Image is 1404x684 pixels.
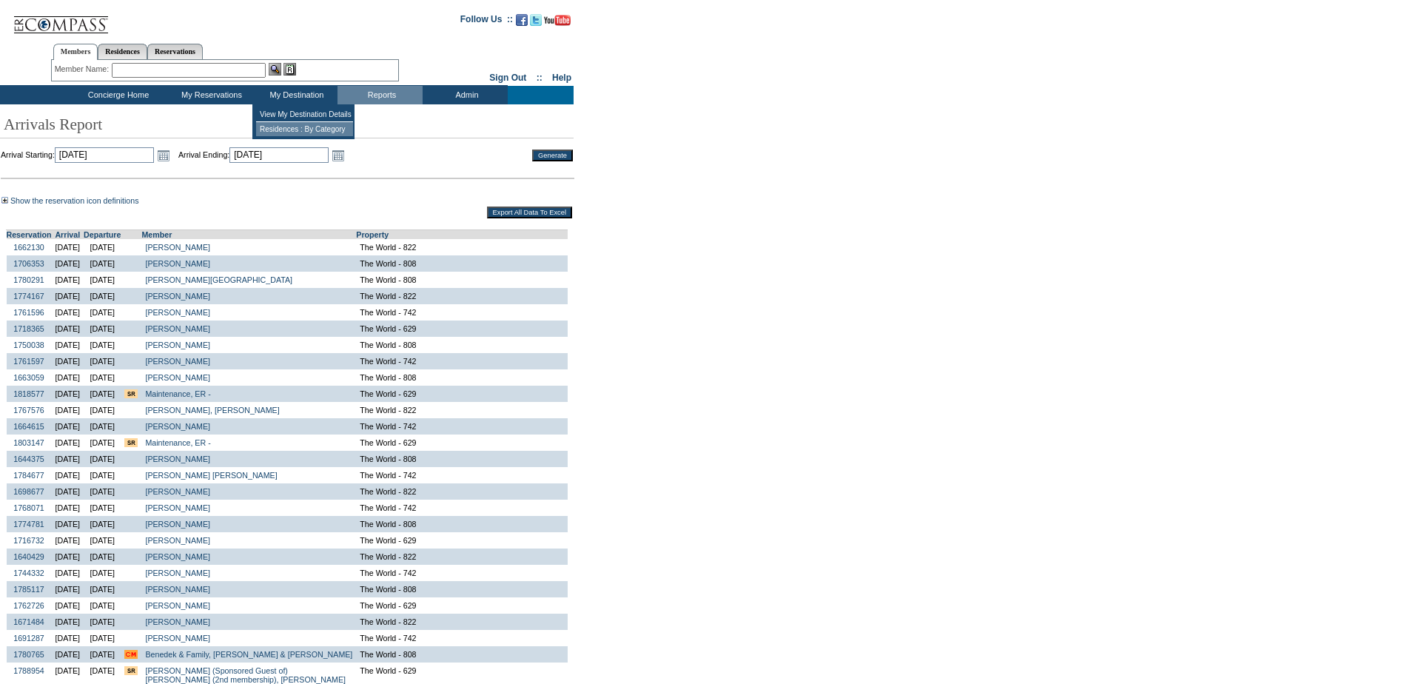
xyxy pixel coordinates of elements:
[52,255,84,272] td: [DATE]
[84,369,121,386] td: [DATE]
[13,292,44,301] a: 1774167
[487,207,572,218] input: Export All Data To Excel
[84,418,121,435] td: [DATE]
[84,549,121,565] td: [DATE]
[145,292,210,301] a: [PERSON_NAME]
[13,601,44,610] a: 1762726
[145,536,210,545] a: [PERSON_NAME]
[13,569,44,577] a: 1744332
[52,483,84,500] td: [DATE]
[55,63,112,76] div: Member Name:
[356,272,568,288] td: The World - 808
[124,650,138,659] input: Concerned Member: Member has expressed frustration regarding a recent club vacation or has expres...
[124,666,138,675] input: There are special requests for this reservation!
[84,597,121,614] td: [DATE]
[84,255,121,272] td: [DATE]
[52,467,84,483] td: [DATE]
[52,272,84,288] td: [DATE]
[330,147,346,164] a: Open the calendar popup.
[13,422,44,431] a: 1664615
[537,73,543,83] span: ::
[13,275,44,284] a: 1780291
[356,646,568,663] td: The World - 808
[13,341,44,349] a: 1750038
[52,304,84,321] td: [DATE]
[84,288,121,304] td: [DATE]
[52,451,84,467] td: [DATE]
[145,471,277,480] a: [PERSON_NAME] [PERSON_NAME]
[356,402,568,418] td: The World - 822
[13,471,44,480] a: 1784677
[356,239,568,255] td: The World - 822
[84,321,121,337] td: [DATE]
[52,288,84,304] td: [DATE]
[13,259,44,268] a: 1706353
[84,272,121,288] td: [DATE]
[145,617,210,626] a: [PERSON_NAME]
[84,386,121,402] td: [DATE]
[356,304,568,321] td: The World - 742
[52,597,84,614] td: [DATE]
[356,230,389,239] a: Property
[13,520,44,529] a: 1774781
[356,435,568,451] td: The World - 629
[84,230,121,239] a: Departure
[13,438,44,447] a: 1803147
[552,73,571,83] a: Help
[145,406,279,415] a: [PERSON_NAME], [PERSON_NAME]
[356,614,568,630] td: The World - 822
[13,373,44,382] a: 1663059
[145,357,210,366] a: [PERSON_NAME]
[10,196,139,205] a: Show the reservation icon definitions
[52,565,84,581] td: [DATE]
[167,86,252,104] td: My Reservations
[52,337,84,353] td: [DATE]
[13,357,44,366] a: 1761597
[52,386,84,402] td: [DATE]
[13,406,44,415] a: 1767576
[55,230,80,239] a: Arrival
[66,86,167,104] td: Concierge Home
[52,435,84,451] td: [DATE]
[84,630,121,646] td: [DATE]
[145,650,352,659] a: Benedek & Family, [PERSON_NAME] & [PERSON_NAME]
[145,569,210,577] a: [PERSON_NAME]
[141,230,172,239] a: Member
[356,321,568,337] td: The World - 629
[52,581,84,597] td: [DATE]
[52,532,84,549] td: [DATE]
[147,44,203,59] a: Reservations
[13,455,44,463] a: 1644375
[356,451,568,467] td: The World - 808
[52,369,84,386] td: [DATE]
[145,438,210,447] a: Maintenance, ER -
[530,19,542,27] a: Follow us on Twitter
[52,402,84,418] td: [DATE]
[145,520,210,529] a: [PERSON_NAME]
[145,601,210,610] a: [PERSON_NAME]
[356,581,568,597] td: The World - 808
[52,614,84,630] td: [DATE]
[84,483,121,500] td: [DATE]
[356,467,568,483] td: The World - 742
[269,63,281,76] img: View
[544,19,571,27] a: Subscribe to our YouTube Channel
[145,243,210,252] a: [PERSON_NAME]
[356,337,568,353] td: The World - 808
[356,597,568,614] td: The World - 629
[356,353,568,369] td: The World - 742
[13,617,44,626] a: 1671484
[516,19,528,27] a: Become our fan on Facebook
[356,516,568,532] td: The World - 808
[53,44,98,60] a: Members
[145,324,210,333] a: [PERSON_NAME]
[252,86,337,104] td: My Destination
[84,304,121,321] td: [DATE]
[356,549,568,565] td: The World - 822
[84,435,121,451] td: [DATE]
[145,373,210,382] a: [PERSON_NAME]
[13,487,44,496] a: 1698677
[13,585,44,594] a: 1785117
[1,197,8,204] img: Show the reservation icon definitions
[256,107,353,122] td: View My Destination Details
